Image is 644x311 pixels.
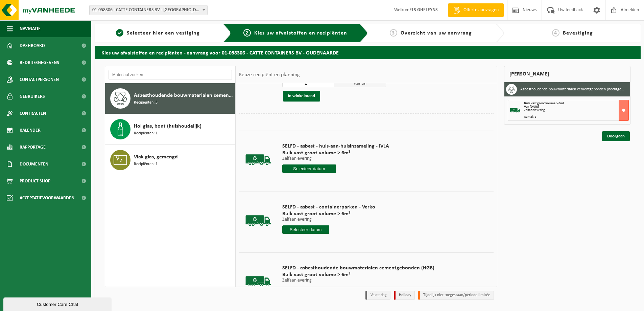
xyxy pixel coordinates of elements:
span: Selecteer hier een vestiging [127,30,200,36]
div: [PERSON_NAME] [504,66,630,82]
strong: ELS GHELEYNS [409,7,438,13]
span: Navigatie [20,20,41,37]
span: Asbesthoudende bouwmaterialen cementgebonden (hechtgebonden) [134,91,233,99]
p: Zelfaanlevering [282,217,375,222]
div: Keuze recipiënt en planning [236,66,303,83]
span: Rapportage [20,139,46,156]
span: Bedrijfsgegevens [20,54,59,71]
span: Gebruikers [20,88,45,105]
a: Doorgaan [602,131,630,141]
button: In winkelmand [283,91,320,102]
li: Holiday [394,291,415,300]
button: Hol glas, bont (huishoudelijk) Recipiënten: 1 [105,114,235,145]
span: SELFD - asbest - huis-aan-huisinzameling - IVLA [282,143,389,150]
span: Aantal [334,79,386,87]
span: Product Shop [20,173,50,190]
span: Acceptatievoorwaarden [20,190,74,206]
p: Zelfaanlevering [282,278,434,283]
span: Recipiënten: 1 [134,130,158,137]
span: Dashboard [20,37,45,54]
a: Offerte aanvragen [448,3,504,17]
span: 01-058306 - CATTE CONTAINERS BV - OUDENAARDE [89,5,208,15]
button: Vlak glas, gemengd Recipiënten: 1 [105,145,235,175]
span: 4 [552,29,559,37]
button: Asbesthoudende bouwmaterialen cementgebonden (hechtgebonden) Recipiënten: 5 [105,83,235,114]
span: 3 [390,29,397,37]
span: Offerte aanvragen [462,7,500,14]
span: Hol glas, bont (huishoudelijk) [134,122,201,130]
span: Contactpersonen [20,71,59,88]
span: Bulk vast groot volume > 6m³ [282,271,434,278]
span: Bulk vast groot volume > 6m³ [282,150,389,156]
span: Documenten [20,156,48,173]
input: Materiaal zoeken [109,70,232,80]
strong: Van [DATE] [524,105,539,109]
div: Aantal: 1 [524,115,628,119]
li: Vaste dag [365,291,390,300]
span: Bulk vast groot volume > 6m³ [282,210,375,217]
span: 2 [243,29,251,37]
li: Tijdelijk niet toegestaan/période limitée [418,291,494,300]
span: SELFD - asbesthoudende bouwmaterialen cementgebonden (HGB) [282,265,434,271]
h3: Asbesthoudende bouwmaterialen cementgebonden (hechtgebonden) [520,84,625,95]
span: 01-058306 - CATTE CONTAINERS BV - OUDENAARDE [90,5,207,15]
span: Recipiënten: 1 [134,161,158,168]
span: Kalender [20,122,41,139]
h2: Kies uw afvalstoffen en recipiënten - aanvraag voor 01-058306 - CATTE CONTAINERS BV - OUDENAARDE [95,46,641,59]
span: Contracten [20,105,46,122]
span: Bulk vast groot volume > 6m³ [524,102,564,105]
iframe: chat widget [3,296,113,311]
span: 1 [116,29,123,37]
input: Selecteer datum [282,164,336,173]
span: SELFD - asbest - containerparken - Verko [282,204,375,210]
span: Recipiënten: 5 [134,99,158,106]
div: Zelfaanlevering [524,109,628,112]
p: Zelfaanlevering [282,156,389,161]
span: Bevestiging [563,30,593,36]
span: Overzicht van uw aanvraag [401,30,472,36]
a: 1Selecteer hier een vestiging [98,29,218,37]
span: Kies uw afvalstoffen en recipiënten [254,30,347,36]
span: Vlak glas, gemengd [134,153,178,161]
input: Selecteer datum [282,225,329,234]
